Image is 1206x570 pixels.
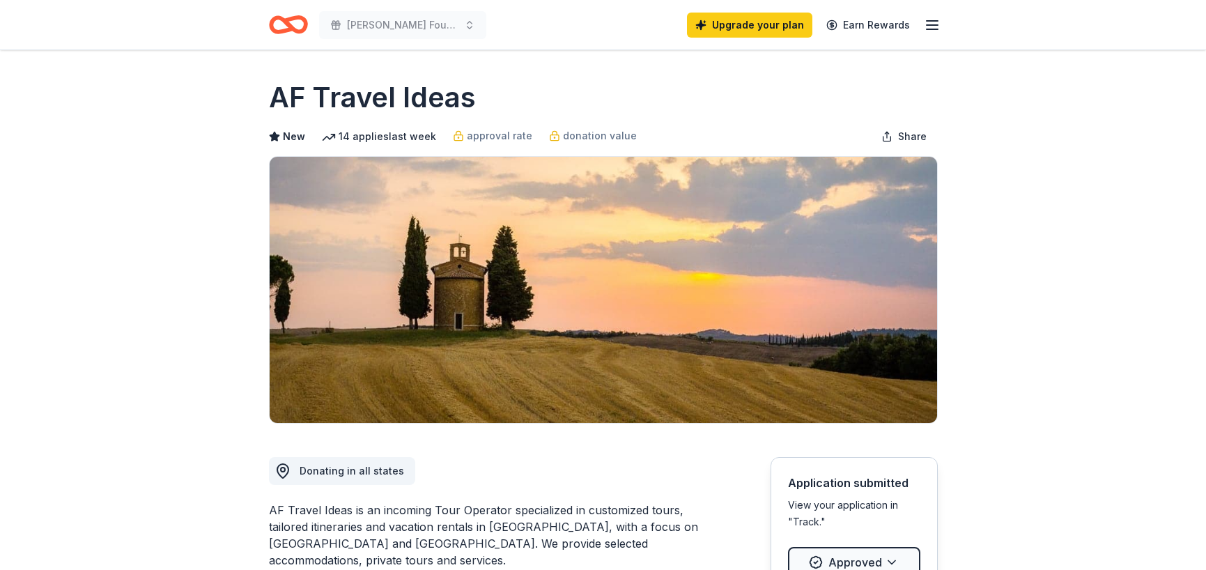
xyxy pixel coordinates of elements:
a: Upgrade your plan [687,13,812,38]
div: View your application in "Track." [788,497,920,530]
img: Image for AF Travel Ideas [270,157,937,423]
a: Earn Rewards [818,13,918,38]
div: AF Travel Ideas is an incoming Tour Operator specialized in customized tours, tailored itinerarie... [269,502,704,569]
div: Application submitted [788,475,920,491]
h1: AF Travel Ideas [269,78,476,117]
span: Share [898,128,927,145]
span: Donating in all states [300,465,404,477]
button: [PERSON_NAME] Foundation for Educational Advancement (FFEA) [319,11,486,39]
div: 14 applies last week [322,128,436,145]
span: [PERSON_NAME] Foundation for Educational Advancement (FFEA) [347,17,458,33]
span: New [283,128,305,145]
a: donation value [549,128,637,144]
a: approval rate [453,128,532,144]
button: Share [870,123,938,151]
span: approval rate [467,128,532,144]
span: donation value [563,128,637,144]
a: Home [269,8,308,41]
